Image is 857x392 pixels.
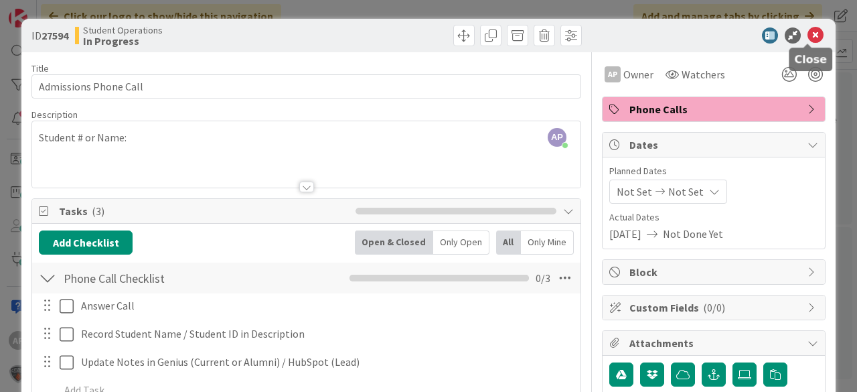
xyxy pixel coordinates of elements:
[433,231,489,255] div: Only Open
[39,130,574,145] p: Student # or Name:
[521,231,574,255] div: Only Mine
[609,210,818,224] span: Actual Dates
[609,164,818,178] span: Planned Dates
[663,226,723,242] span: Not Done Yet
[536,270,550,286] span: 0 / 3
[31,109,78,121] span: Description
[605,66,621,82] div: AP
[548,128,566,147] span: AP
[617,184,652,200] span: Not Set
[609,226,641,242] span: [DATE]
[355,231,433,255] div: Open & Closed
[83,25,163,36] span: Student Operations
[31,27,68,44] span: ID
[629,335,801,351] span: Attachments
[629,137,801,153] span: Dates
[703,301,725,314] span: ( 0/0 )
[42,29,68,42] b: 27594
[496,231,521,255] div: All
[81,326,571,342] p: Record Student Name / Student ID in Description
[794,53,827,66] h5: Close
[31,62,49,74] label: Title
[39,231,133,255] button: Add Checklist
[629,264,801,280] span: Block
[629,300,801,316] span: Custom Fields
[623,66,653,82] span: Owner
[81,354,571,370] p: Update Notes in Genius (Current or Alumni) / HubSpot (Lead)
[682,66,725,82] span: Watchers
[92,204,104,218] span: ( 3 )
[59,266,282,290] input: Add Checklist...
[668,184,704,200] span: Not Set
[629,101,801,117] span: Phone Calls
[31,74,581,99] input: type card name here...
[59,203,349,219] span: Tasks
[83,36,163,46] b: In Progress
[81,298,571,314] p: Answer Call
